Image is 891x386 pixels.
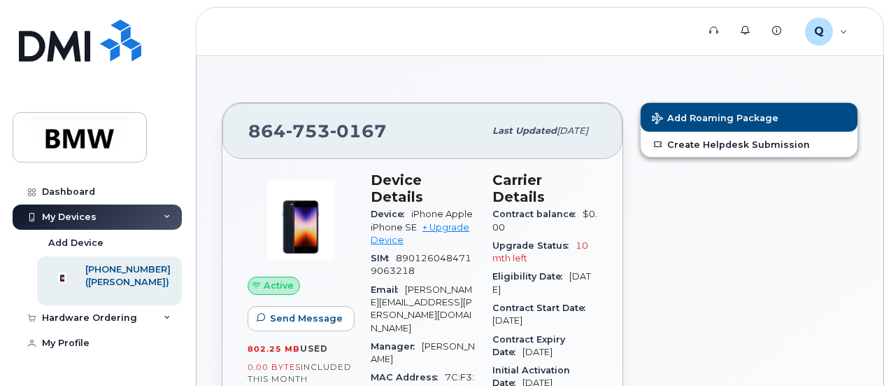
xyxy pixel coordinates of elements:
[641,103,857,132] button: Add Roaming Package
[371,372,445,382] span: MAC Address
[371,284,472,333] span: [PERSON_NAME][EMAIL_ADDRESS][PERSON_NAME][DOMAIN_NAME]
[259,179,343,263] img: image20231002-3703462-10zne2t.jpeg
[492,172,597,205] h3: Carrier Details
[300,343,328,354] span: used
[270,312,343,325] span: Send Message
[492,303,592,313] span: Contract Start Date
[557,125,588,136] span: [DATE]
[492,240,576,251] span: Upgrade Status
[371,209,473,232] span: iPhone Apple iPhone SE
[371,209,411,219] span: Device
[371,253,471,276] span: 8901260484719063218
[492,209,583,219] span: Contract balance
[371,341,422,352] span: Manager
[652,113,778,126] span: Add Roaming Package
[248,344,300,354] span: 802.25 MB
[371,253,396,263] span: SIM
[286,120,330,142] span: 753
[371,172,476,205] h3: Device Details
[492,125,557,136] span: Last updated
[371,341,475,364] span: [PERSON_NAME]
[371,222,469,245] a: + Upgrade Device
[830,325,881,375] iframe: Messenger Launcher
[492,334,565,357] span: Contract Expiry Date
[492,271,591,294] span: [DATE]
[492,209,597,232] span: $0.00
[330,120,387,142] span: 0167
[264,279,294,292] span: Active
[522,347,553,357] span: [DATE]
[641,132,857,157] a: Create Helpdesk Submission
[248,120,387,142] span: 864
[248,306,355,331] button: Send Message
[248,362,301,372] span: 0.00 Bytes
[371,284,405,295] span: Email
[492,315,522,326] span: [DATE]
[492,271,569,282] span: Eligibility Date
